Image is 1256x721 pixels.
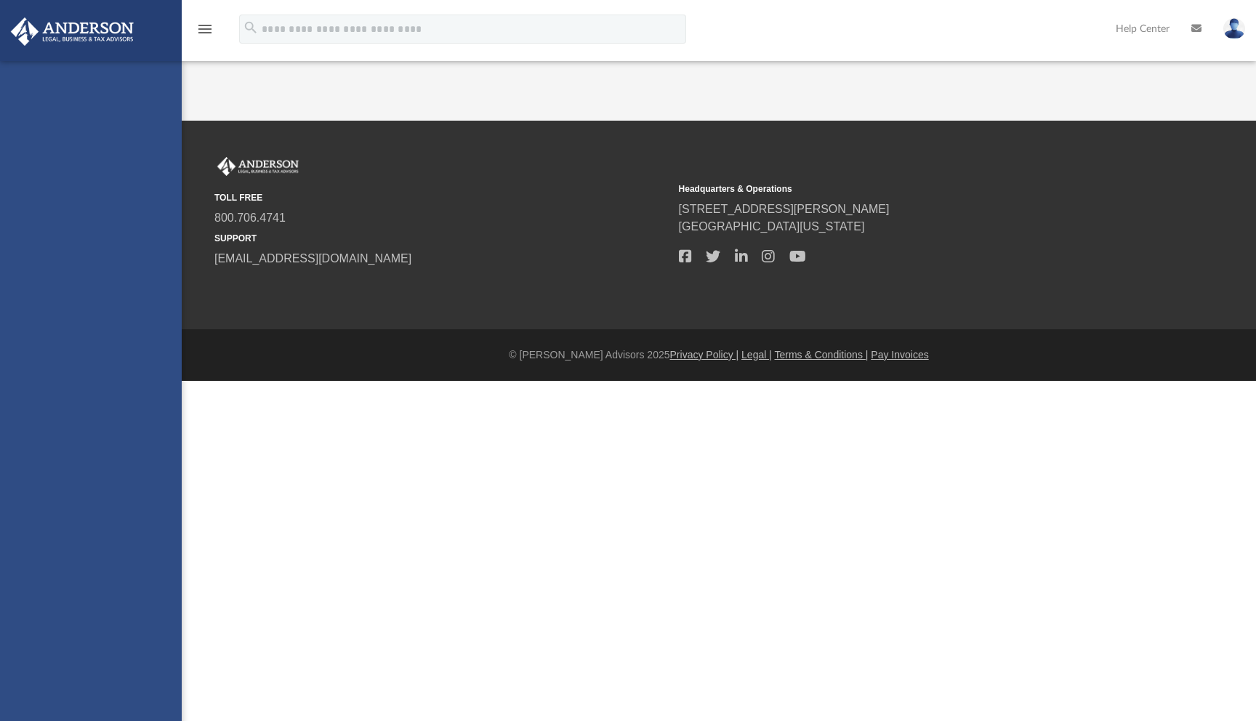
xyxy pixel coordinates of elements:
[214,191,669,204] small: TOLL FREE
[214,252,411,265] a: [EMAIL_ADDRESS][DOMAIN_NAME]
[775,349,869,360] a: Terms & Conditions |
[243,20,259,36] i: search
[196,20,214,38] i: menu
[871,349,928,360] a: Pay Invoices
[679,220,865,233] a: [GEOGRAPHIC_DATA][US_STATE]
[679,203,890,215] a: [STREET_ADDRESS][PERSON_NAME]
[1223,18,1245,39] img: User Pic
[214,157,302,176] img: Anderson Advisors Platinum Portal
[214,232,669,245] small: SUPPORT
[679,182,1133,196] small: Headquarters & Operations
[741,349,772,360] a: Legal |
[182,347,1256,363] div: © [PERSON_NAME] Advisors 2025
[670,349,739,360] a: Privacy Policy |
[214,212,286,224] a: 800.706.4741
[196,28,214,38] a: menu
[7,17,138,46] img: Anderson Advisors Platinum Portal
